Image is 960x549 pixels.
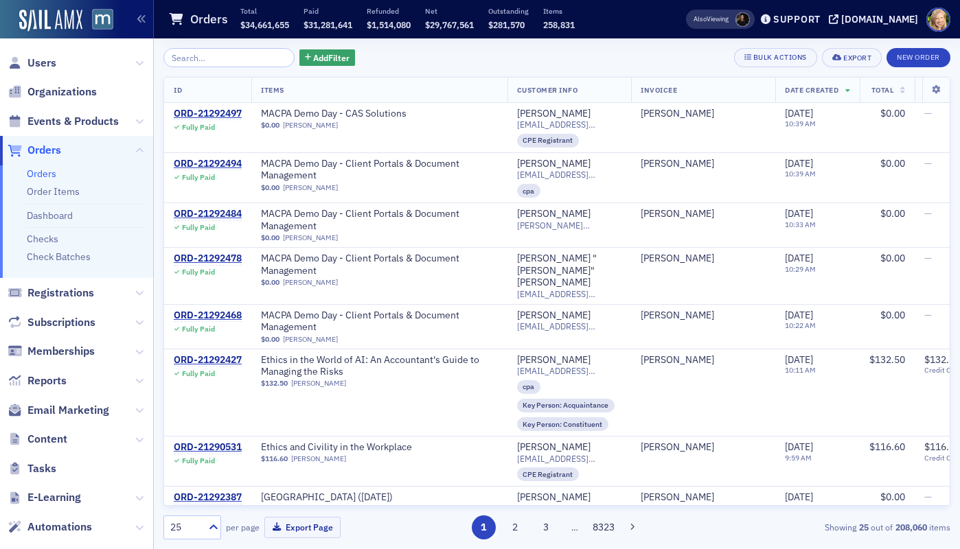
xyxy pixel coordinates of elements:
[299,49,356,67] button: AddFilter
[871,85,894,95] span: Total
[641,491,714,504] a: [PERSON_NAME]
[27,490,81,505] span: E-Learning
[8,519,92,535] a: Automations
[641,108,766,120] span: Jennifer Barrett
[283,121,338,130] a: [PERSON_NAME]
[924,107,932,119] span: —
[517,380,541,394] div: cpa
[174,108,242,120] a: ORD-21292497
[517,441,591,454] a: [PERSON_NAME]
[8,373,67,388] a: Reports
[8,490,81,505] a: E-Learning
[27,209,73,222] a: Dashboard
[174,309,242,322] div: ORD-21292468
[488,19,525,30] span: $281,570
[261,335,279,344] span: $0.00
[27,167,56,180] a: Orders
[174,354,242,366] div: ORD-21292427
[694,14,729,24] span: Viewing
[641,354,714,366] a: [PERSON_NAME]
[8,56,56,71] a: Users
[517,119,622,130] span: [EMAIL_ADDRESS][DOMAIN_NAME]
[261,505,279,514] span: $0.00
[174,253,242,265] a: ORD-21292478
[641,158,714,170] a: [PERSON_NAME]
[734,48,817,67] button: Bulk Actions
[641,158,766,170] span: Lee Cook
[182,456,215,465] div: Fully Paid
[8,315,95,330] a: Subscriptions
[283,335,338,344] a: [PERSON_NAME]
[174,491,242,504] a: ORD-21292387
[924,207,932,220] span: —
[641,441,714,454] div: [PERSON_NAME]
[641,441,766,454] span: Carol Coughlin
[517,321,622,331] span: [EMAIL_ADDRESS][DOMAIN_NAME]
[785,157,813,170] span: [DATE]
[283,233,338,242] a: [PERSON_NAME]
[694,14,707,23] div: Also
[517,354,591,366] div: [PERSON_NAME]
[843,54,871,62] div: Export
[283,505,338,514] a: [PERSON_NAME]
[261,454,288,463] span: $116.60
[19,10,82,32] a: SailAMX
[785,441,813,453] span: [DATE]
[641,309,714,322] a: [PERSON_NAME]
[517,454,622,464] span: [EMAIL_ADDRESS][DOMAIN_NAME]
[182,325,215,334] div: Fully Paid
[641,253,766,265] span: Debi Holzman
[735,12,750,27] span: Lauren McDonough
[641,208,714,220] a: [PERSON_NAME]
[27,56,56,71] span: Users
[641,108,714,120] div: [PERSON_NAME]
[517,399,615,412] div: Key Person: Acquaintance
[261,441,434,454] a: Ethics and Civility in the Workplace
[924,491,932,503] span: —
[261,208,498,232] span: MACPA Demo Day - Client Portals & Document Management
[174,441,242,454] a: ORD-21290531
[785,309,813,321] span: [DATE]
[261,309,498,334] span: MACPA Demo Day - Client Portals & Document Management
[753,54,807,61] div: Bulk Actions
[174,158,242,170] div: ORD-21292494
[8,403,109,418] a: Email Marketing
[785,220,816,229] time: 10:33 AM
[261,354,498,378] a: Ethics in the World of AI: An Accountant's Guide to Managing the Risks
[924,441,960,453] span: $116.60
[785,453,812,463] time: 9:59 AM
[240,6,289,16] p: Total
[822,48,882,67] button: Export
[190,11,228,27] h1: Orders
[182,268,215,277] div: Fully Paid
[27,250,91,263] a: Check Batches
[543,19,575,30] span: 258,831
[283,183,338,192] a: [PERSON_NAME]
[261,491,434,504] span: MACPA Town Hall (September 2025)
[226,521,260,533] label: per page
[773,13,821,25] div: Support
[264,517,341,538] button: Export Page
[856,521,871,533] strong: 25
[869,353,905,366] span: $132.50
[785,252,813,264] span: [DATE]
[641,85,677,95] span: Invoicee
[517,491,591,504] div: [PERSON_NAME]
[261,253,498,277] span: MACPA Demo Day - Client Portals & Document Management
[27,315,95,330] span: Subscriptions
[785,365,816,375] time: 10:11 AM
[163,48,295,67] input: Search…
[517,108,591,120] div: [PERSON_NAME]
[698,521,950,533] div: Showing out of items
[503,515,527,539] button: 2
[8,432,67,447] a: Content
[926,8,950,32] span: Profile
[517,170,622,180] span: [EMAIL_ADDRESS][DOMAIN_NAME]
